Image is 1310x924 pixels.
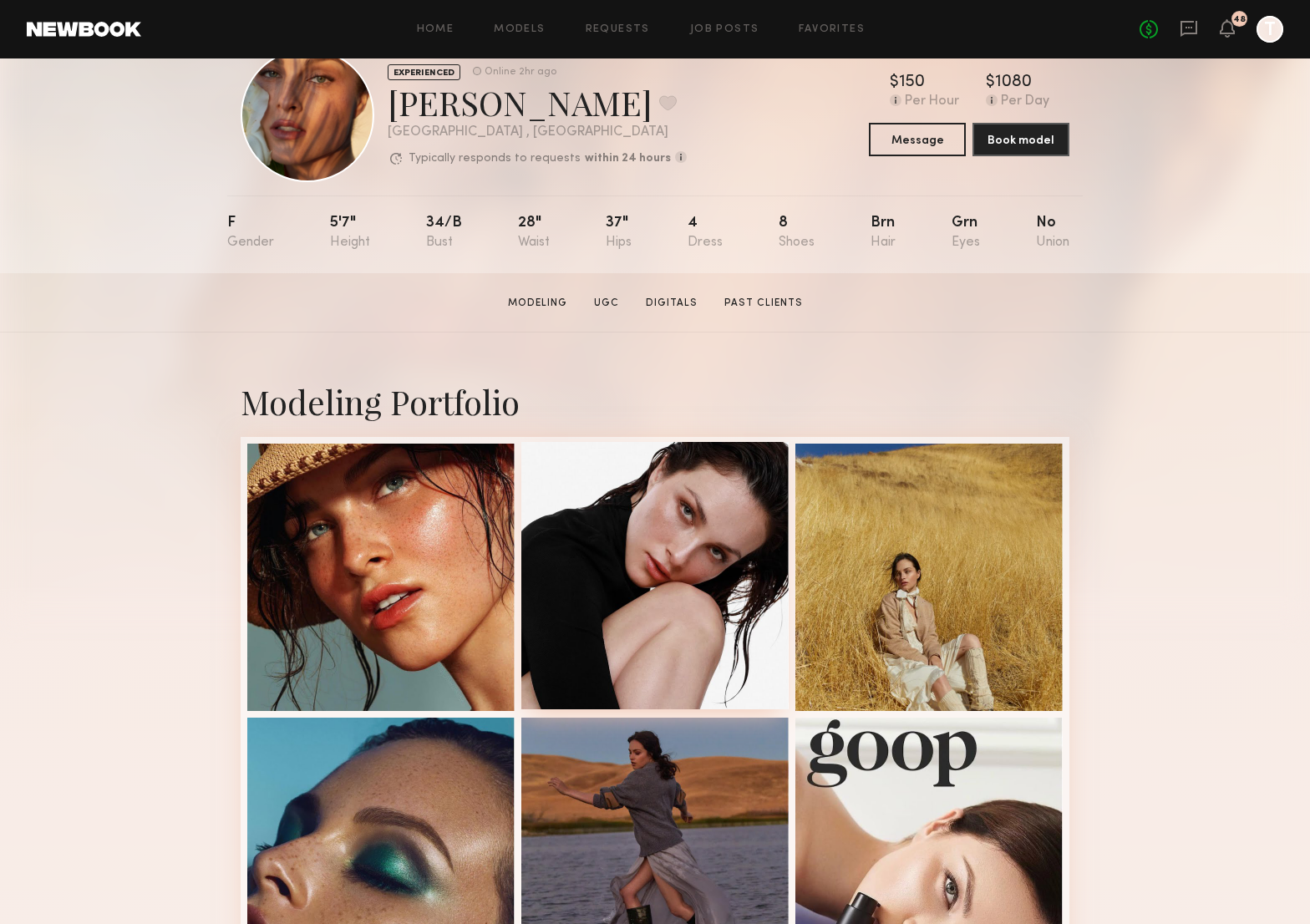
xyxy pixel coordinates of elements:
div: Per Day [1001,94,1049,109]
div: 37" [606,216,632,250]
a: Digitals [639,296,704,311]
div: Brn [871,216,896,250]
div: Grn [952,216,980,250]
div: 8 [779,216,815,250]
a: Home [417,24,454,35]
a: UGC [587,296,626,311]
a: Models [494,24,545,35]
a: Requests [586,24,650,35]
div: Online 2hr ago [485,67,556,78]
div: Per Hour [905,94,959,109]
a: Favorites [799,24,865,35]
p: Typically responds to requests [409,153,581,165]
div: $ [986,74,995,91]
button: Message [869,123,966,156]
div: 28" [518,216,550,250]
div: [PERSON_NAME] [388,80,687,124]
a: Past Clients [718,296,810,311]
a: Modeling [501,296,574,311]
b: within 24 hours [585,153,671,165]
button: Book model [972,123,1069,156]
div: 4 [688,216,723,250]
div: F [227,216,274,250]
div: $ [890,74,899,91]
div: EXPERIENCED [388,64,460,80]
a: Job Posts [690,24,759,35]
div: 5'7" [330,216,370,250]
a: T [1257,16,1283,43]
div: 34/b [426,216,462,250]
div: No [1036,216,1069,250]
div: Modeling Portfolio [241,379,1069,424]
div: 1080 [995,74,1032,91]
div: 48 [1233,15,1246,24]
div: [GEOGRAPHIC_DATA] , [GEOGRAPHIC_DATA] [388,125,687,140]
div: 150 [899,74,925,91]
